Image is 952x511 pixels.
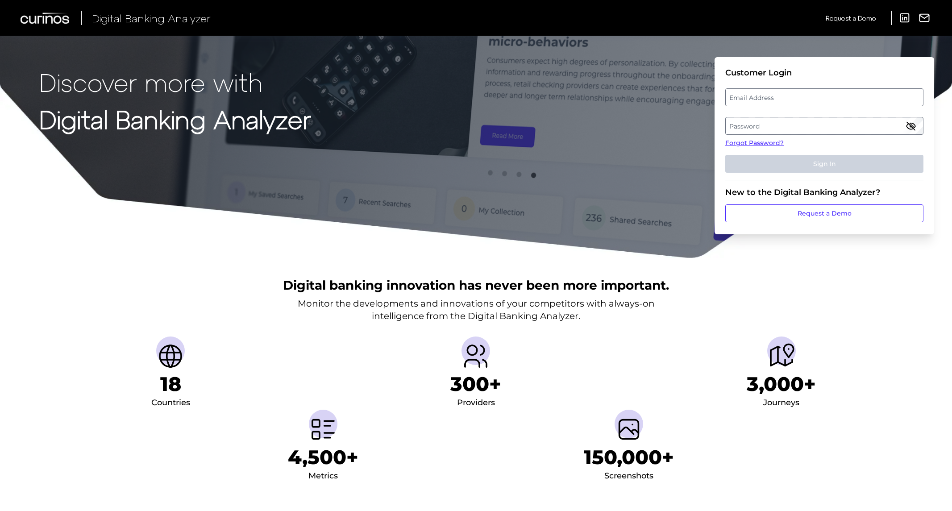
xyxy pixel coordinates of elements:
div: Screenshots [604,469,653,483]
h2: Digital banking innovation has never been more important. [283,277,669,294]
div: Metrics [308,469,338,483]
span: Request a Demo [826,14,876,22]
img: Screenshots [615,415,643,444]
img: Metrics [309,415,337,444]
img: Journeys [767,342,796,370]
p: Monitor the developments and innovations of your competitors with always-on intelligence from the... [298,297,655,322]
a: Request a Demo [826,11,876,25]
a: Request a Demo [725,204,923,222]
button: Sign In [725,155,923,173]
h1: 150,000+ [584,445,674,469]
strong: Digital Banking Analyzer [39,104,311,134]
h1: 18 [160,372,181,396]
span: Digital Banking Analyzer [92,12,211,25]
a: Forgot Password? [725,138,923,148]
div: Journeys [763,396,799,410]
h1: 4,500+ [288,445,358,469]
h1: 3,000+ [747,372,816,396]
h1: 300+ [450,372,501,396]
div: Countries [151,396,190,410]
div: Customer Login [725,68,923,78]
p: Discover more with [39,68,311,96]
div: Providers [457,396,495,410]
label: Password [726,118,923,134]
img: Curinos [21,12,71,24]
label: Email Address [726,89,923,105]
img: Countries [156,342,185,370]
img: Providers [461,342,490,370]
div: New to the Digital Banking Analyzer? [725,187,923,197]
